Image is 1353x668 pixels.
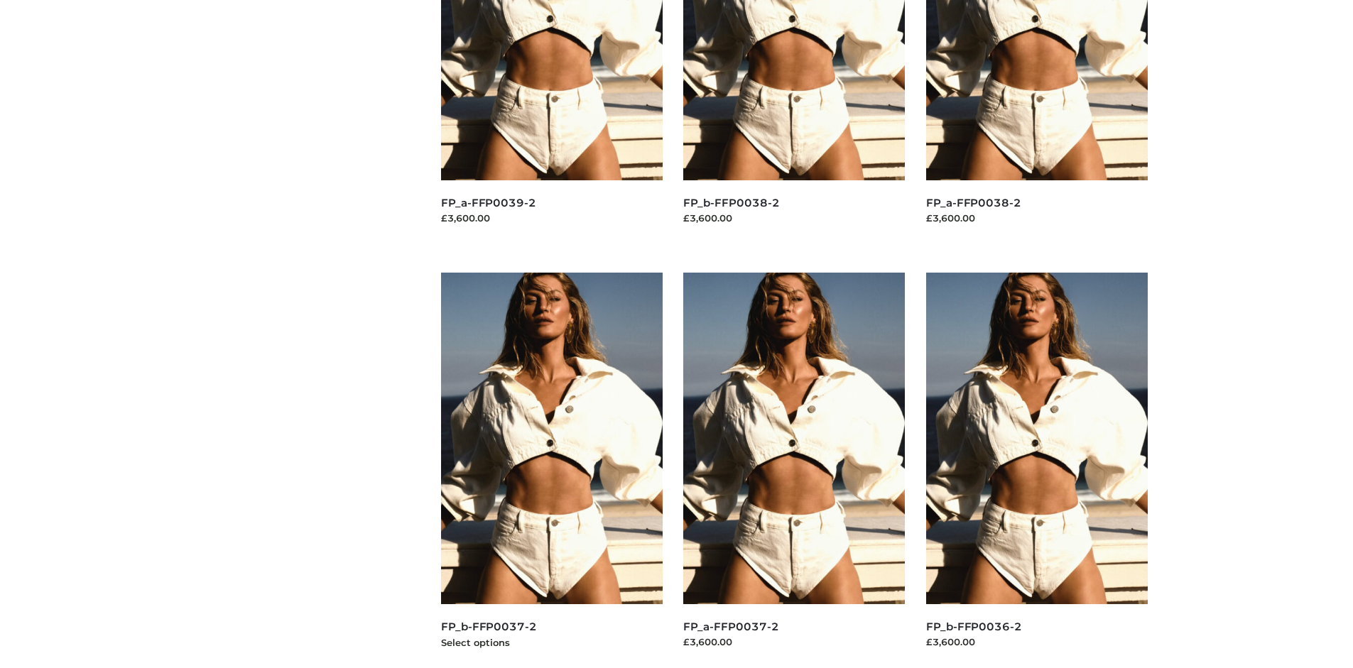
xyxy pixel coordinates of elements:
a: FP_a-FFP0039-2 [441,196,536,209]
a: FP_b-FFP0038-2 [683,196,779,209]
a: Select options [441,637,510,648]
a: FP_b-FFP0036-2 [926,620,1022,633]
div: £3,600.00 [683,635,905,649]
div: £3,600.00 [441,211,663,225]
a: FP_a-FFP0038-2 [926,196,1021,209]
a: FP_b-FFP0037-2 [441,620,537,633]
div: £3,600.00 [926,635,1148,649]
div: £3,600.00 [683,211,905,225]
a: FP_a-FFP0037-2 [683,620,778,633]
div: £3,600.00 [926,211,1148,225]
